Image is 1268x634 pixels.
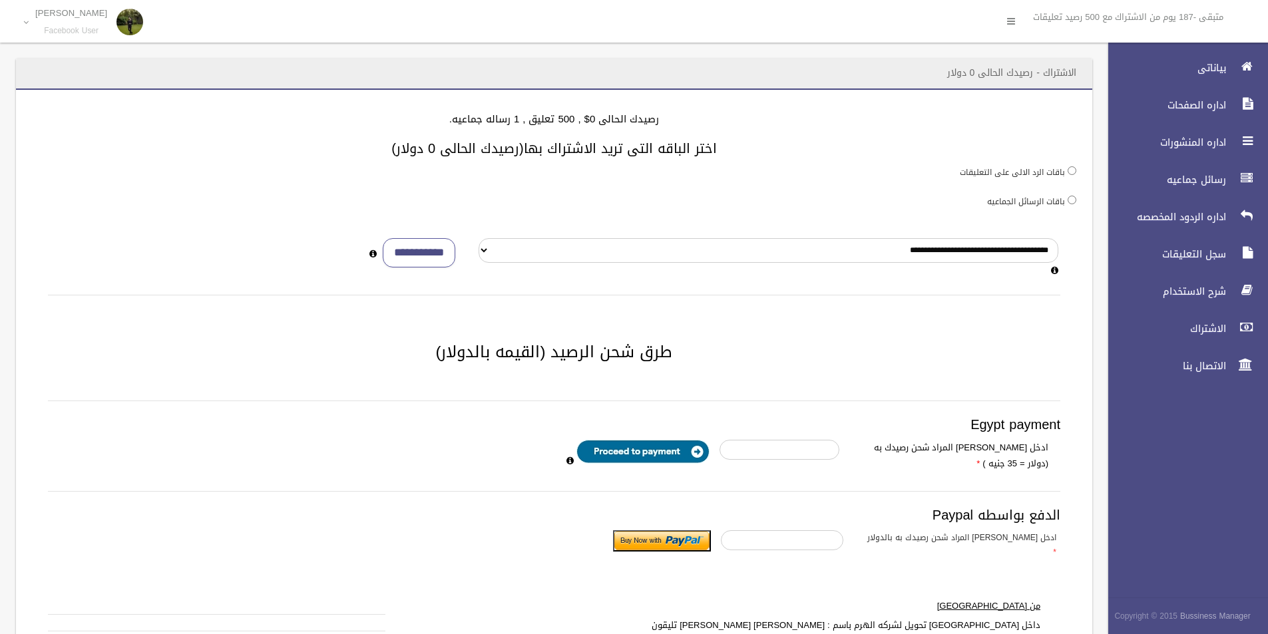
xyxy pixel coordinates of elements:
[1097,61,1230,75] span: بياناتى
[48,417,1060,432] h3: Egypt payment
[32,114,1076,125] h4: رصيدك الحالى 0$ , 500 تعليق , 1 رساله جماعيه.
[1097,351,1268,381] a: الاتصال بنا
[1097,322,1230,335] span: الاشتراك
[614,598,1050,614] label: من [GEOGRAPHIC_DATA]
[1097,285,1230,298] span: شرح الاستخدام
[1097,98,1230,112] span: اداره الصفحات
[35,26,107,36] small: Facebook User
[1114,609,1177,623] span: Copyright © 2015
[613,530,711,552] input: Submit
[1097,239,1268,269] a: سجل التعليقات
[1097,90,1268,120] a: اداره الصفحات
[1097,202,1268,232] a: اداره الردود المخصصه
[1097,165,1268,194] a: رسائل جماعيه
[960,165,1065,180] label: باقات الرد الالى على التعليقات
[1097,247,1230,261] span: سجل التعليقات
[1097,136,1230,149] span: اداره المنشورات
[35,8,107,18] p: [PERSON_NAME]
[1097,128,1268,157] a: اداره المنشورات
[853,530,1066,559] label: ادخل [PERSON_NAME] المراد شحن رصيدك به بالدولار
[1097,277,1268,306] a: شرح الاستخدام
[849,440,1058,472] label: ادخل [PERSON_NAME] المراد شحن رصيدك به (دولار = 35 جنيه )
[32,141,1076,156] h3: اختر الباقه التى تريد الاشتراك بها(رصيدك الحالى 0 دولار)
[931,60,1092,86] header: الاشتراك - رصيدك الحالى 0 دولار
[1097,210,1230,224] span: اداره الردود المخصصه
[48,508,1060,522] h3: الدفع بواسطه Paypal
[1097,314,1268,343] a: الاشتراك
[1097,53,1268,82] a: بياناتى
[32,343,1076,361] h2: طرق شحن الرصيد (القيمه بالدولار)
[1180,609,1251,623] strong: Bussiness Manager
[1097,173,1230,186] span: رسائل جماعيه
[987,194,1065,209] label: باقات الرسائل الجماعيه
[1097,359,1230,373] span: الاتصال بنا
